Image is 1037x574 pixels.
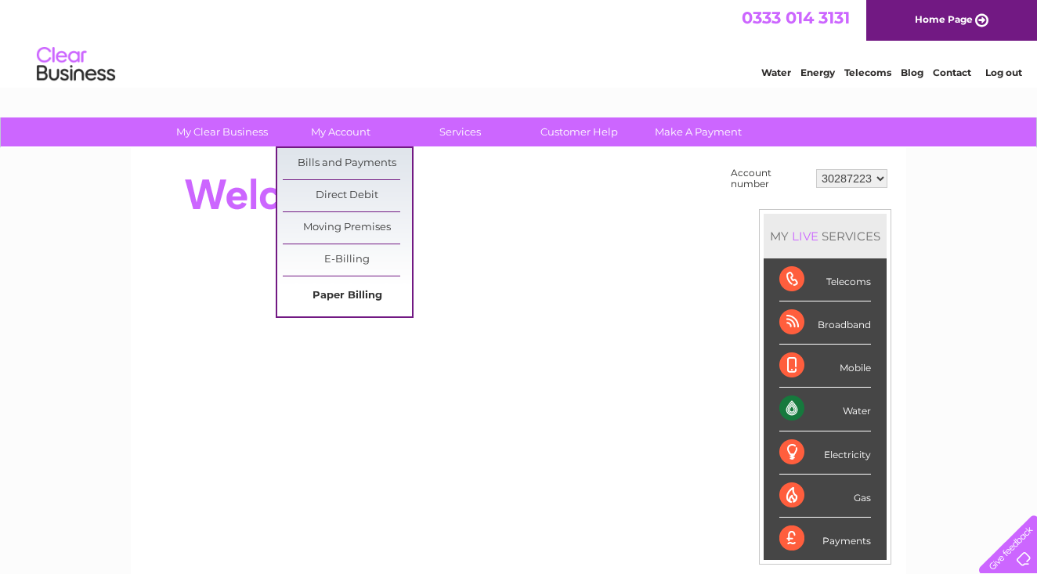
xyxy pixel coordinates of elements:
a: Services [396,117,525,146]
a: My Clear Business [157,117,287,146]
div: Electricity [779,431,871,475]
a: Blog [901,67,923,78]
div: MY SERVICES [764,214,887,258]
div: LIVE [789,229,822,244]
a: 0333 014 3131 [742,8,850,27]
a: Energy [800,67,835,78]
a: Moving Premises [283,212,412,244]
a: Make A Payment [634,117,763,146]
a: My Account [276,117,406,146]
div: Payments [779,518,871,560]
div: Telecoms [779,258,871,301]
img: logo.png [36,41,116,88]
a: Telecoms [844,67,891,78]
td: Account number [727,164,812,193]
a: Log out [985,67,1022,78]
a: Paper Billing [283,280,412,312]
div: Water [779,388,871,431]
a: Bills and Payments [283,148,412,179]
a: Customer Help [515,117,644,146]
div: Gas [779,475,871,518]
a: E-Billing [283,244,412,276]
a: Contact [933,67,971,78]
a: Water [761,67,791,78]
div: Broadband [779,301,871,345]
a: Direct Debit [283,180,412,211]
div: Clear Business is a trading name of Verastar Limited (registered in [GEOGRAPHIC_DATA] No. 3667643... [150,9,890,76]
div: Mobile [779,345,871,388]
